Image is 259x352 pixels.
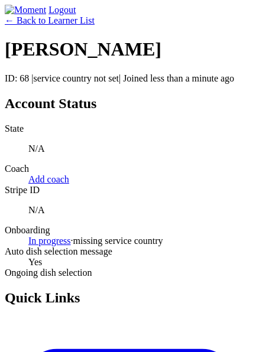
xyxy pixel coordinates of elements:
[5,225,254,236] dt: Onboarding
[5,164,254,174] dt: Coach
[48,5,76,15] a: Logout
[28,236,71,246] a: In progress
[5,268,254,278] dt: Ongoing dish selection
[5,15,95,25] a: ← Back to Learner List
[5,185,254,195] dt: Stripe ID
[73,236,163,246] span: missing service country
[5,246,254,257] dt: Auto dish selection message
[28,174,69,184] a: Add coach
[5,73,254,84] p: ID: 68 | | Joined less than a minute ago
[28,205,254,216] p: N/A
[5,96,254,112] h2: Account Status
[5,123,254,134] dt: State
[5,38,254,60] h1: [PERSON_NAME]
[28,144,254,154] p: N/A
[34,73,119,83] span: service country not set
[5,5,46,15] img: Moment
[28,257,42,267] span: Yes
[5,290,254,306] h2: Quick Links
[71,236,73,246] span: ·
